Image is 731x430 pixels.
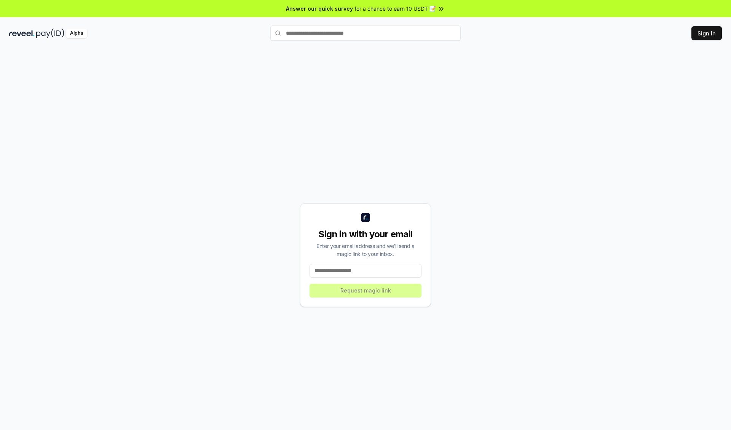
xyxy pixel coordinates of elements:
div: Enter your email address and we’ll send a magic link to your inbox. [310,242,421,258]
div: Sign in with your email [310,228,421,240]
img: logo_small [361,213,370,222]
div: Alpha [66,29,87,38]
span: for a chance to earn 10 USDT 📝 [354,5,436,13]
img: pay_id [36,29,64,38]
button: Sign In [691,26,722,40]
img: reveel_dark [9,29,35,38]
span: Answer our quick survey [286,5,353,13]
